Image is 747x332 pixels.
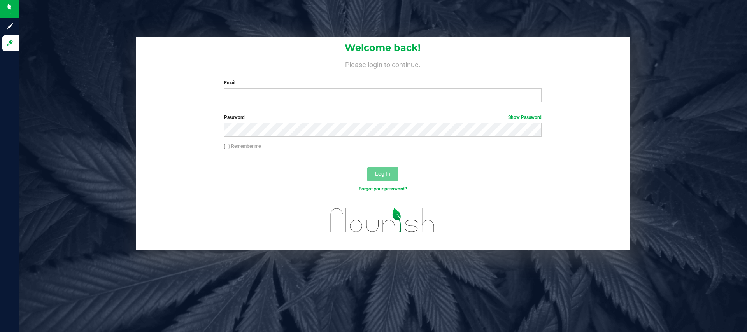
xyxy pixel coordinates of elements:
[508,115,542,120] a: Show Password
[224,115,245,120] span: Password
[359,186,407,192] a: Forgot your password?
[321,201,444,240] img: flourish_logo.svg
[6,23,14,30] inline-svg: Sign up
[367,167,398,181] button: Log In
[136,43,630,53] h1: Welcome back!
[224,79,541,86] label: Email
[224,143,261,150] label: Remember me
[224,144,230,149] input: Remember me
[136,59,630,68] h4: Please login to continue.
[375,171,390,177] span: Log In
[6,39,14,47] inline-svg: Log in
